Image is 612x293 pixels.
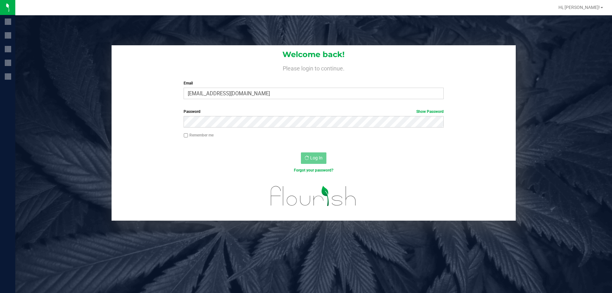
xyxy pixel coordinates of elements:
[310,155,323,160] span: Log In
[263,180,364,212] img: flourish_logo.svg
[184,133,188,138] input: Remember me
[184,132,214,138] label: Remember me
[112,64,516,71] h4: Please login to continue.
[558,5,600,10] span: Hi, [PERSON_NAME]!
[301,152,326,164] button: Log In
[294,168,333,172] a: Forgot your password?
[416,109,444,114] a: Show Password
[112,50,516,59] h1: Welcome back!
[184,80,443,86] label: Email
[184,109,200,114] span: Password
